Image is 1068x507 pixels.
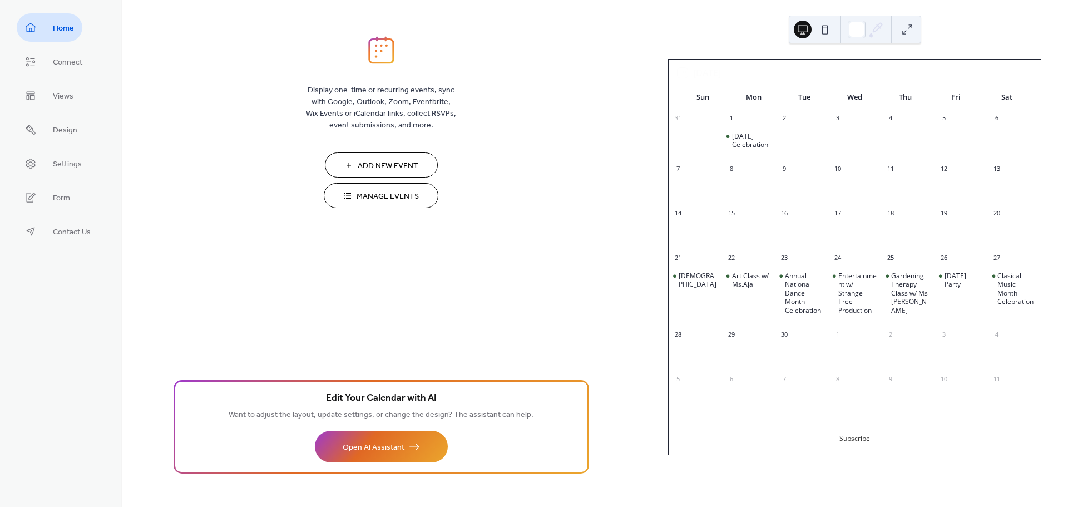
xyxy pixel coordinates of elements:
[832,373,844,386] div: 8
[832,252,844,264] div: 24
[725,252,738,264] div: 22
[725,373,738,386] div: 6
[343,442,404,454] span: Open AI Assistant
[778,163,790,175] div: 9
[832,208,844,220] div: 17
[53,193,70,204] span: Form
[991,252,1003,264] div: 27
[981,86,1032,109] div: Sat
[938,329,950,341] div: 3
[778,329,790,341] div: 30
[938,373,950,386] div: 10
[829,86,880,109] div: Wed
[775,272,828,315] div: Annual National Dance Month Celebration
[17,81,82,110] a: Views
[830,429,879,448] button: Subscribe
[229,407,533,422] span: Want to adjust the layout, update settings, or change the design? The assistant can help.
[672,373,684,386] div: 5
[325,152,438,178] button: Add New Event
[785,272,824,315] div: Annual National Dance Month Celebration
[306,85,456,131] span: Display one-time or recurring events, sync with Google, Outlook, Zoom, Eventbrite, Wix Events or ...
[991,163,1003,175] div: 13
[884,329,897,341] div: 2
[732,132,771,149] div: [DATE] Celebration
[934,272,988,289] div: National Coffee Ice Cream Day Party
[17,183,78,211] a: Form
[931,86,981,109] div: Fri
[778,208,790,220] div: 16
[53,125,77,136] span: Design
[884,373,897,386] div: 9
[17,115,86,144] a: Design
[53,23,74,35] span: Home
[672,252,684,264] div: 21
[945,272,983,289] div: [DATE] Party
[991,373,1003,386] div: 11
[987,272,1041,306] div: Clasical Music Month Celebration
[778,252,790,264] div: 23
[832,329,844,341] div: 1
[53,159,82,170] span: Settings
[759,66,787,80] div: [DATE]
[891,272,930,315] div: Gardening Therapy Class w/ Ms [PERSON_NAME]
[358,160,418,172] span: Add New Event
[884,163,897,175] div: 11
[357,191,419,203] span: Manage Events
[884,252,897,264] div: 25
[679,272,718,289] div: [DEMOGRAPHIC_DATA]
[672,163,684,175] div: 7
[728,86,779,109] div: Mon
[725,112,738,125] div: 1
[678,86,728,109] div: Sun
[832,163,844,175] div: 10
[315,431,448,462] button: Open AI Assistant
[938,112,950,125] div: 5
[53,227,91,238] span: Contact Us
[991,208,1003,220] div: 20
[725,208,738,220] div: 15
[722,132,775,149] div: Labor Day Celebration
[881,272,934,315] div: Gardening Therapy Class w/ Ms Sri
[672,112,684,125] div: 31
[884,208,897,220] div: 18
[938,252,950,264] div: 26
[725,163,738,175] div: 8
[17,13,82,42] a: Home
[991,329,1003,341] div: 4
[838,272,877,315] div: Entertainment w/ Strange Tree Production
[828,272,882,315] div: Entertainment w/ Strange Tree Production
[722,272,775,289] div: Art Class w/ Ms.Aja
[997,272,1036,306] div: Clasical Music Month Celebration
[324,183,438,208] button: Manage Events
[732,272,771,289] div: Art Class w/ Ms.Aja
[778,373,790,386] div: 7
[938,208,950,220] div: 19
[725,329,738,341] div: 29
[326,391,437,406] span: Edit Your Calendar with AI
[863,70,1000,76] span: [GEOGRAPHIC_DATA]/[GEOGRAPHIC_DATA]
[672,208,684,220] div: 14
[991,112,1003,125] div: 6
[368,36,394,64] img: logo_icon.svg
[778,112,790,125] div: 2
[53,91,73,102] span: Views
[17,149,90,178] a: Settings
[884,112,897,125] div: 4
[669,272,722,289] div: Catholic Immaculate Conception Church
[672,329,684,341] div: 28
[832,112,844,125] div: 3
[53,57,82,68] span: Connect
[880,86,931,109] div: Thu
[779,86,829,109] div: Tue
[17,47,91,76] a: Connect
[938,163,950,175] div: 12
[17,217,99,245] a: Contact Us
